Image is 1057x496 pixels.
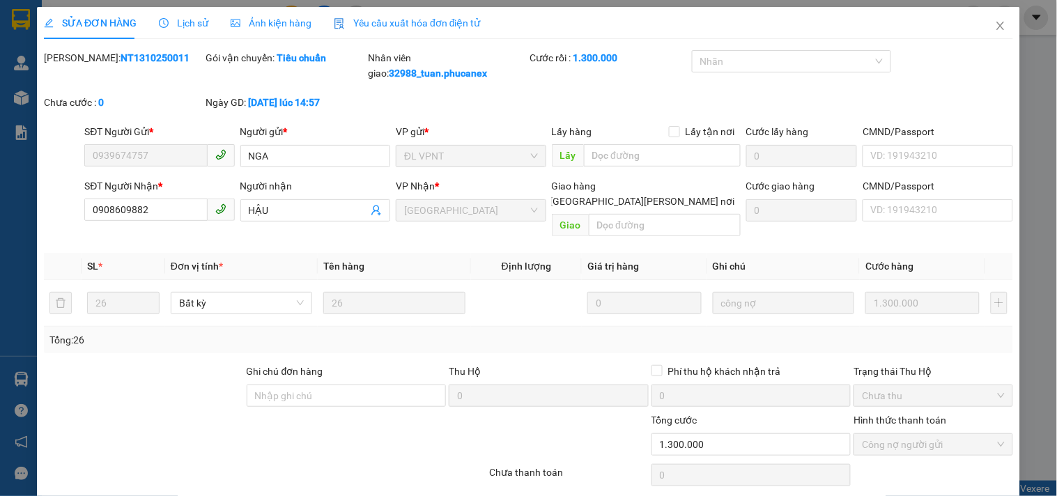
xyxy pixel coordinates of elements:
[713,292,854,314] input: Ghi Chú
[389,68,487,79] b: 32988_tuan.phucanex
[449,366,481,377] span: Thu Hộ
[573,52,617,63] b: 1.300.000
[746,126,809,137] label: Cước lấy hàng
[587,292,702,314] input: 0
[247,366,323,377] label: Ghi chú đơn hàng
[707,253,860,280] th: Ghi chú
[530,50,688,65] div: Cước rồi :
[240,178,390,194] div: Người nhận
[862,434,1004,455] span: Công nợ người gửi
[865,292,980,314] input: 0
[552,214,589,236] span: Giao
[663,364,787,379] span: Phí thu hộ khách nhận trả
[587,261,639,272] span: Giá trị hàng
[995,20,1006,31] span: close
[552,180,596,192] span: Giao hàng
[863,178,1012,194] div: CMND/Passport
[368,50,527,81] div: Nhân viên giao:
[552,144,584,166] span: Lấy
[49,292,72,314] button: delete
[862,385,1004,406] span: Chưa thu
[206,50,365,65] div: Gói vận chuyển:
[84,178,234,194] div: SĐT Người Nhận
[746,180,815,192] label: Cước giao hàng
[215,149,226,160] span: phone
[552,126,592,137] span: Lấy hàng
[371,205,382,216] span: user-add
[98,97,104,108] b: 0
[746,199,858,222] input: Cước giao hàng
[584,144,741,166] input: Dọc đường
[84,124,234,139] div: SĐT Người Gửi
[746,145,858,167] input: Cước lấy hàng
[159,18,169,28] span: clock-circle
[334,18,345,29] img: icon
[179,293,304,313] span: Bất kỳ
[49,332,409,348] div: Tổng: 26
[396,124,546,139] div: VP gửi
[159,17,208,29] span: Lịch sử
[231,17,311,29] span: Ảnh kiện hàng
[44,17,137,29] span: SỬA ĐƠN HÀNG
[206,95,365,110] div: Ngày GD:
[680,124,741,139] span: Lấy tận nơi
[240,124,390,139] div: Người gửi
[277,52,327,63] b: Tiêu chuẩn
[44,95,203,110] div: Chưa cước :
[863,124,1012,139] div: CMND/Passport
[323,292,465,314] input: VD: Bàn, Ghế
[323,261,364,272] span: Tên hàng
[981,7,1020,46] button: Close
[991,292,1008,314] button: plus
[247,385,447,407] input: Ghi chú đơn hàng
[404,146,537,166] span: ĐL VPNT
[171,261,223,272] span: Đơn vị tính
[396,180,435,192] span: VP Nhận
[502,261,551,272] span: Định lượng
[651,414,697,426] span: Tổng cước
[854,364,1012,379] div: Trạng thái Thu Hộ
[404,200,537,221] span: ĐL Quận 5
[249,97,321,108] b: [DATE] lúc 14:57
[589,214,741,236] input: Dọc đường
[854,414,946,426] label: Hình thức thanh toán
[44,50,203,65] div: [PERSON_NAME]:
[231,18,240,28] span: picture
[44,18,54,28] span: edit
[488,465,649,489] div: Chưa thanh toán
[121,52,190,63] b: NT1310250011
[545,194,741,209] span: [GEOGRAPHIC_DATA][PERSON_NAME] nơi
[87,261,98,272] span: SL
[334,17,481,29] span: Yêu cầu xuất hóa đơn điện tử
[215,203,226,215] span: phone
[865,261,913,272] span: Cước hàng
